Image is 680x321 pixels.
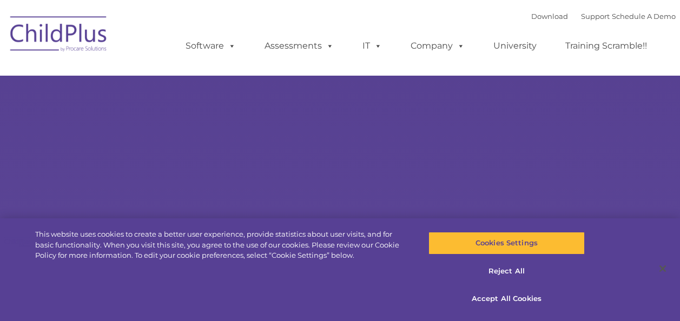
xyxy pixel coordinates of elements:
[531,12,676,21] font: |
[254,35,345,57] a: Assessments
[531,12,568,21] a: Download
[581,12,610,21] a: Support
[428,232,585,255] button: Cookies Settings
[612,12,676,21] a: Schedule A Demo
[400,35,476,57] a: Company
[483,35,547,57] a: University
[352,35,393,57] a: IT
[5,9,113,63] img: ChildPlus by Procare Solutions
[175,35,247,57] a: Software
[35,229,408,261] div: This website uses cookies to create a better user experience, provide statistics about user visit...
[428,260,585,283] button: Reject All
[554,35,658,57] a: Training Scramble!!
[651,257,675,280] button: Close
[428,287,585,310] button: Accept All Cookies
